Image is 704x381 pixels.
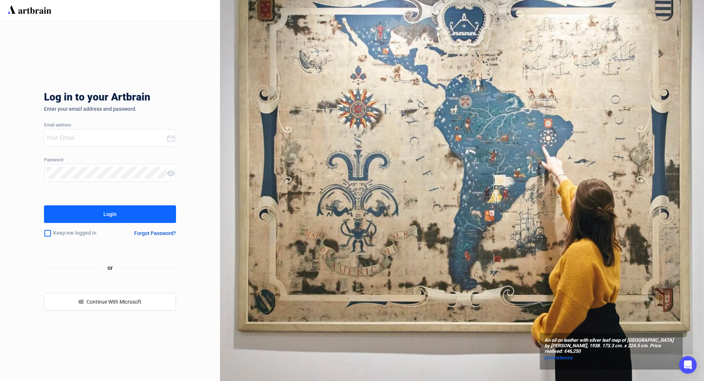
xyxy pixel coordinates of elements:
[44,226,117,241] div: Keep me logged in
[44,106,176,112] div: Enter your email address and password.
[103,208,117,220] div: Login
[679,356,697,374] div: Open Intercom Messenger
[87,299,142,305] span: Continue With Microsoft
[44,205,176,223] button: Login
[44,91,264,106] div: Log in to your Artbrain
[44,123,176,128] div: Email address
[44,293,176,311] button: windowsContinue With Microsoft
[134,230,176,236] div: Forgot Password?
[102,263,119,272] span: or
[46,132,166,144] input: Your Email
[544,338,678,354] span: An oil on leather with silver leaf map of [GEOGRAPHIC_DATA] by [PERSON_NAME], 1938. 173.3 cm. x 2...
[544,355,573,360] span: @christiesinc
[544,354,678,362] a: @christiesinc
[78,299,84,304] span: windows
[44,158,176,163] div: Password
